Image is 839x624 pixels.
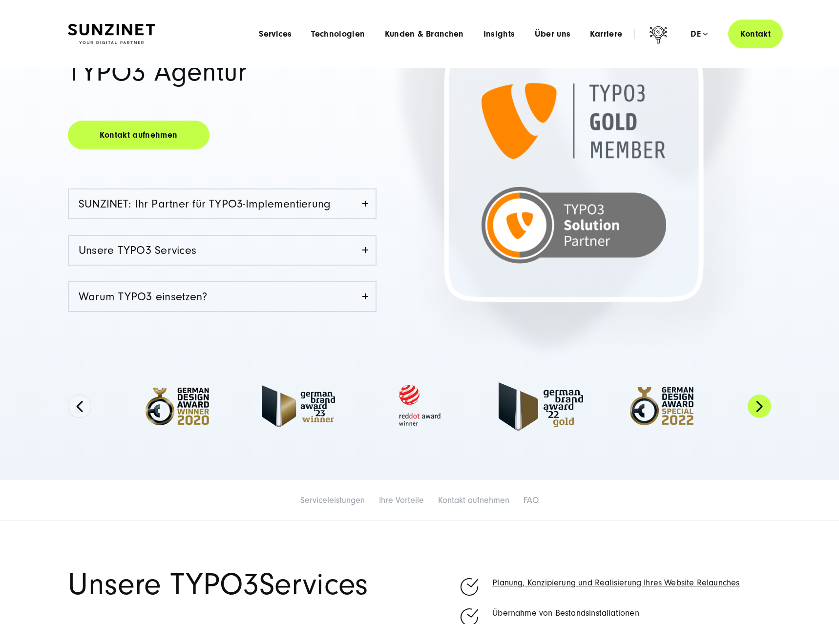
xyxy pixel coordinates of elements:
[492,578,739,588] a: Planung, Konzipierung und Realisierung Ihres Website Relaunches
[69,236,376,265] a: Unsere TYPO3 Services
[68,395,91,418] button: Previous
[535,29,571,39] a: Über uns
[68,24,155,44] img: SUNZINET Full Service Digital Agentur
[250,378,347,434] img: German Brand Award 2023 Winner - fullservice digital agentur SUNZINET
[300,495,365,505] a: Serviceleistungen
[68,121,210,149] a: Kontakt aufnehmen
[129,377,226,435] img: Full Service Digitalagentur - German Design Award Winner 2020
[69,282,376,311] a: Warum TYPO3 einsetzen?
[492,608,639,618] span: Übernahme von Bestandsinstallationen
[68,59,377,86] h1: TYPO3 Agentur
[68,567,259,602] span: Unsere TYPO3
[259,567,368,602] span: Services
[69,189,376,218] a: SUNZINET: Ihr Partner für TYPO3-Implementierung
[524,495,539,505] a: FAQ
[385,29,464,39] a: Kunden & Branchen
[492,378,589,434] img: german-brand-award-gold-badge
[748,395,771,418] button: Next
[728,20,783,48] a: Kontakt
[691,29,708,39] div: de
[590,29,622,39] a: Karriere
[483,29,515,39] a: Insights
[311,29,365,39] a: Technologien
[259,29,292,39] a: Services
[438,495,509,505] a: Kontakt aufnehmen
[613,377,710,436] img: German Design Award Special 2022
[371,376,468,436] img: Red Dot Award winner
[379,495,424,505] a: Ihre Vorteile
